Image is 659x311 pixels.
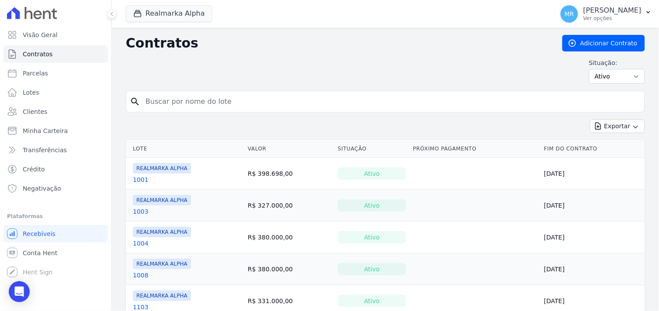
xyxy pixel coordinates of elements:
[3,65,108,82] a: Parcelas
[126,140,244,158] th: Lote
[133,239,149,248] a: 1004
[3,161,108,178] a: Crédito
[583,15,642,22] p: Ver opções
[334,140,409,158] th: Situação
[541,253,645,285] td: [DATE]
[338,231,406,243] div: Ativo
[338,295,406,307] div: Ativo
[23,88,39,97] span: Lotes
[3,180,108,197] a: Negativação
[7,211,104,222] div: Plataformas
[133,207,149,216] a: 1003
[3,26,108,44] a: Visão Geral
[562,35,645,51] a: Adicionar Contrato
[133,163,191,174] span: REALMARKA ALPHA
[3,141,108,159] a: Transferências
[133,227,191,237] span: REALMARKA ALPHA
[23,31,58,39] span: Visão Geral
[338,167,406,180] div: Ativo
[23,229,55,238] span: Recebíveis
[133,271,149,280] a: 1008
[541,140,645,158] th: Fim do Contrato
[23,249,57,257] span: Conta Hent
[133,175,149,184] a: 1001
[554,2,659,26] button: MR [PERSON_NAME] Ver opções
[9,281,30,302] div: Open Intercom Messenger
[244,222,334,253] td: R$ 380.000,00
[3,244,108,262] a: Conta Hent
[565,11,574,17] span: MR
[126,35,548,51] h2: Contratos
[3,122,108,140] a: Minha Carteira
[409,140,541,158] th: Próximo Pagamento
[338,199,406,212] div: Ativo
[23,107,47,116] span: Clientes
[244,253,334,285] td: R$ 380.000,00
[133,290,191,301] span: REALMARKA ALPHA
[130,96,140,107] i: search
[23,50,52,58] span: Contratos
[589,58,645,67] label: Situação:
[541,190,645,222] td: [DATE]
[338,263,406,275] div: Ativo
[23,184,61,193] span: Negativação
[133,259,191,269] span: REALMARKA ALPHA
[590,120,645,133] button: Exportar
[244,158,334,190] td: R$ 398.698,00
[23,126,68,135] span: Minha Carteira
[126,5,212,22] button: Realmarka Alpha
[23,69,48,78] span: Parcelas
[140,93,641,110] input: Buscar por nome do lote
[583,6,642,15] p: [PERSON_NAME]
[541,158,645,190] td: [DATE]
[541,222,645,253] td: [DATE]
[133,195,191,205] span: REALMARKA ALPHA
[244,140,334,158] th: Valor
[3,84,108,101] a: Lotes
[23,165,45,174] span: Crédito
[23,146,67,154] span: Transferências
[3,45,108,63] a: Contratos
[3,103,108,120] a: Clientes
[3,225,108,243] a: Recebíveis
[244,190,334,222] td: R$ 327.000,00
